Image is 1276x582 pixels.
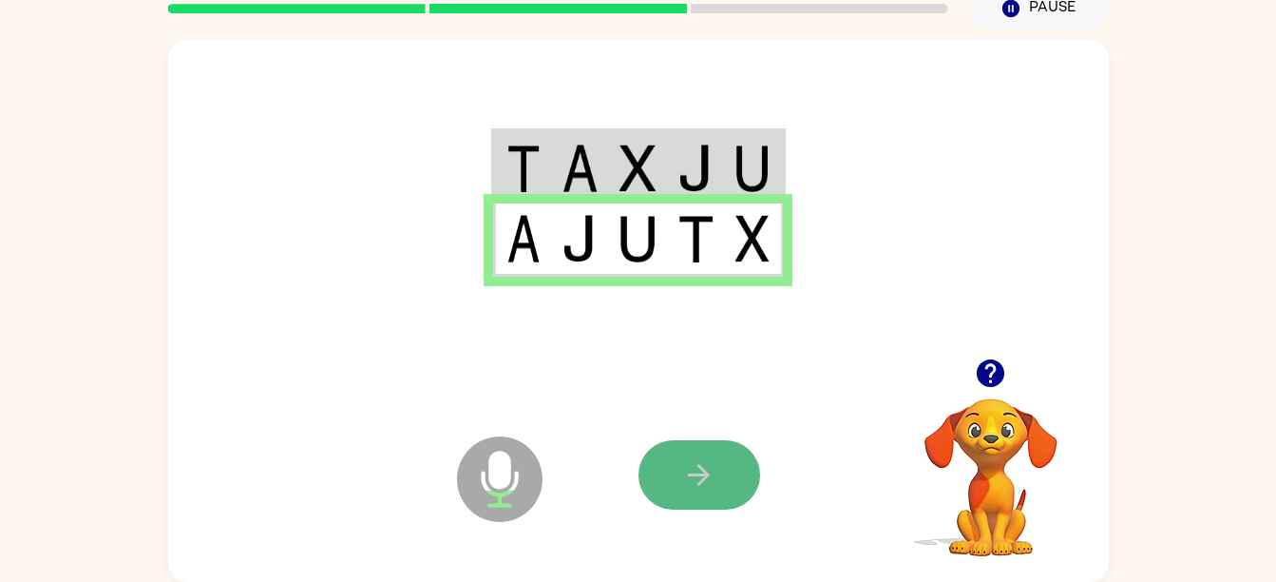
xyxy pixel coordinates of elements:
[619,145,656,192] img: x
[735,145,770,192] img: u
[506,145,541,192] img: t
[677,145,714,192] img: j
[677,215,714,262] img: t
[562,215,598,262] img: j
[506,215,541,262] img: a
[562,145,598,192] img: a
[735,215,770,262] img: x
[619,215,656,262] img: u
[896,369,1086,559] video: Your browser must support playing .mp4 files to use Literably. Please try using another browser.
